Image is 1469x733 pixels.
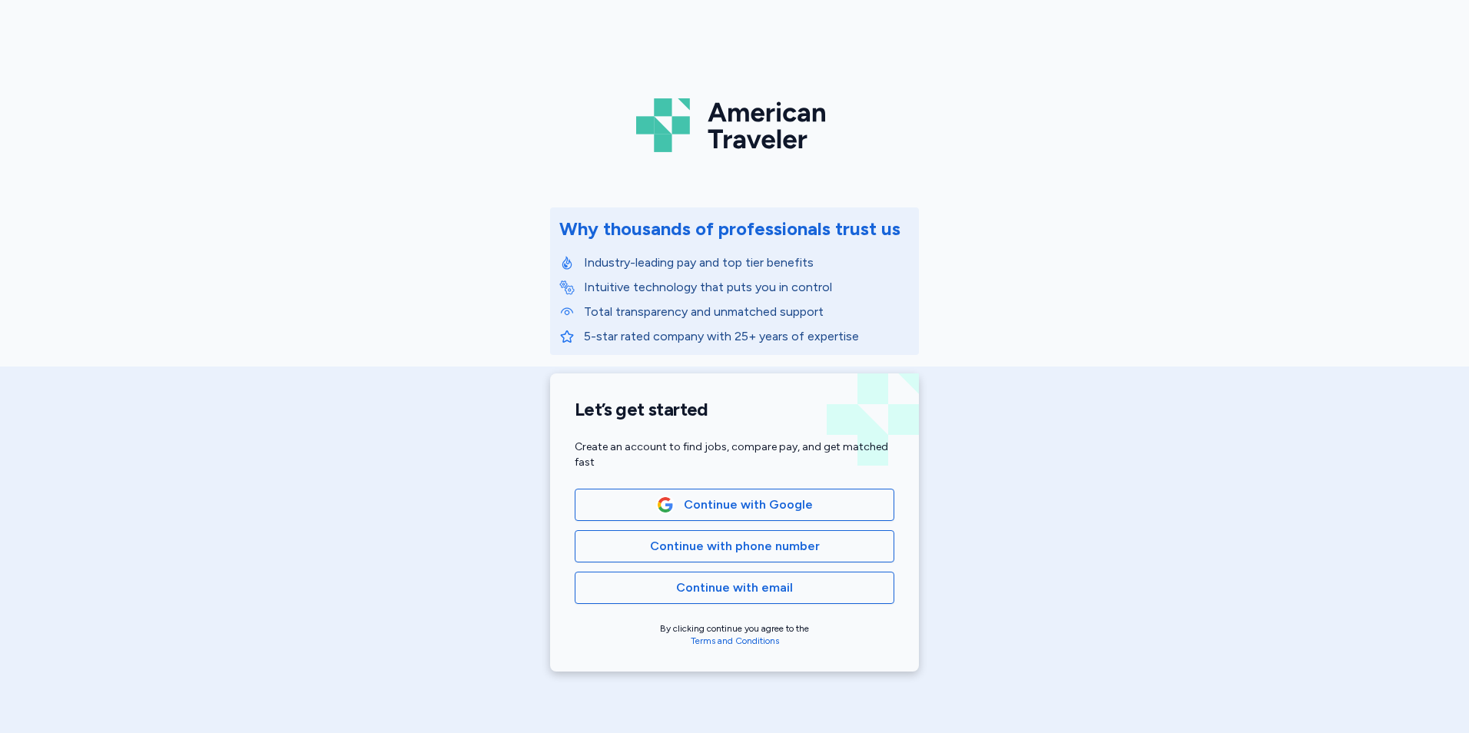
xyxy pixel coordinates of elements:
[684,496,813,514] span: Continue with Google
[650,537,820,556] span: Continue with phone number
[559,217,900,241] div: Why thousands of professionals trust us
[575,439,894,470] div: Create an account to find jobs, compare pay, and get matched fast
[636,92,833,158] img: Logo
[575,398,894,421] h1: Let’s get started
[584,278,910,297] p: Intuitive technology that puts you in control
[584,254,910,272] p: Industry-leading pay and top tier benefits
[584,303,910,321] p: Total transparency and unmatched support
[575,530,894,562] button: Continue with phone number
[691,635,779,646] a: Terms and Conditions
[657,496,674,513] img: Google Logo
[676,579,793,597] span: Continue with email
[575,622,894,647] div: By clicking continue you agree to the
[575,489,894,521] button: Google LogoContinue with Google
[575,572,894,604] button: Continue with email
[584,327,910,346] p: 5-star rated company with 25+ years of expertise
